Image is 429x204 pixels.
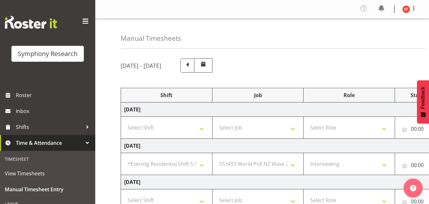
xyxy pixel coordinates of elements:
img: siavalua-tiai11860.jpg [402,5,410,13]
div: Job [216,91,300,99]
span: Roster [16,90,92,100]
span: Inbox [16,106,92,116]
img: Rosterit website logo [5,16,57,29]
img: help-xxl-2.png [410,185,416,191]
h5: [DATE] - [DATE] [121,62,161,69]
span: View Timesheets [5,169,90,178]
button: Feedback - Show survey [417,80,429,123]
h4: Manual Timesheets [121,35,181,42]
div: Symphony Research [18,49,77,59]
a: Manual Timesheet Entry [2,181,94,197]
span: Shifts [16,122,83,132]
div: Role [307,91,392,99]
span: Feedback [420,87,426,109]
a: View Timesheets [2,165,94,181]
div: Timesheet [2,152,94,165]
span: Manual Timesheet Entry [5,185,90,194]
div: Shift [124,91,209,99]
span: Time & Attendance [16,138,83,148]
